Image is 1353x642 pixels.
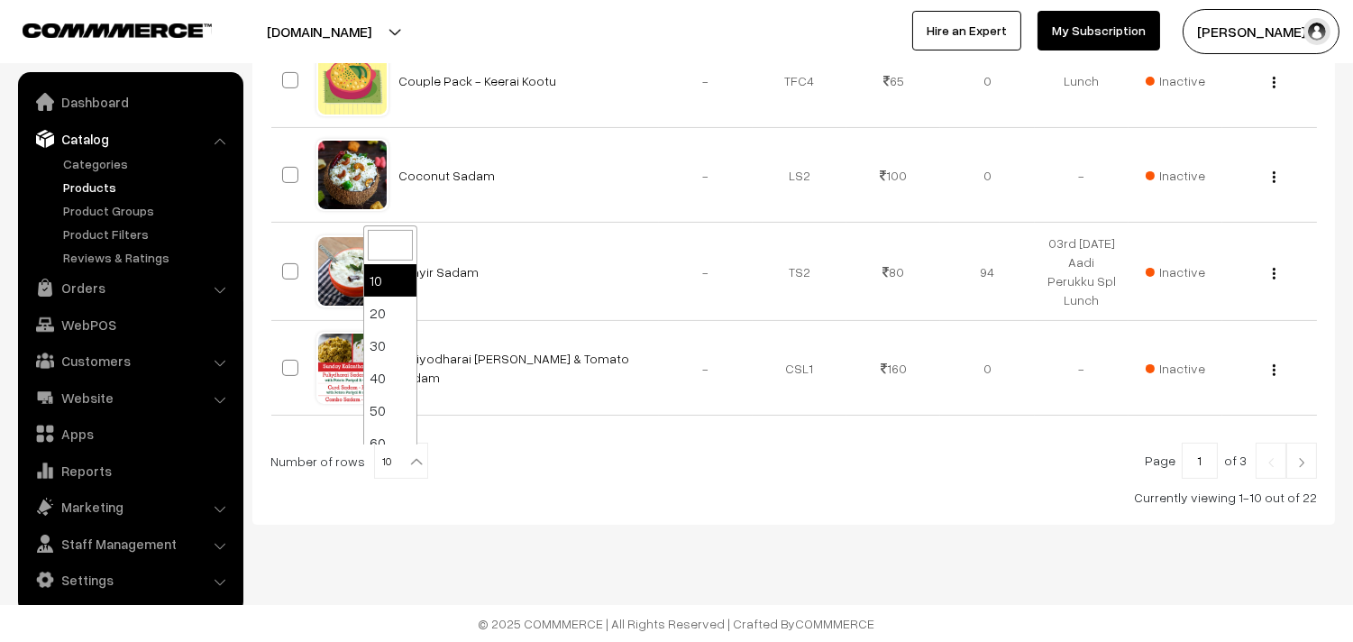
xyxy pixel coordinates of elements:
a: Coconut Sadam [399,168,496,183]
td: TS2 [753,223,846,321]
a: Product Filters [59,225,237,243]
td: 0 [940,321,1034,416]
td: TFC4 [753,33,846,128]
td: - [659,321,753,416]
li: 10 [364,264,416,297]
a: Thayir Sadam [399,264,480,280]
a: Customers [23,344,237,377]
li: 30 [364,329,416,362]
a: Product Groups [59,201,237,220]
a: Orders [23,271,237,304]
img: COMMMERCE [23,23,212,37]
td: - [659,128,753,223]
span: Inactive [1146,71,1205,90]
span: of 3 [1224,453,1247,468]
span: Inactive [1146,262,1205,281]
a: Puliyodharai [PERSON_NAME] & Tomato sadam [399,351,630,385]
img: Menu [1273,268,1275,280]
a: COMMMERCE [23,18,180,40]
li: 20 [364,297,416,329]
td: 65 [846,33,940,128]
span: Number of rows [270,452,365,471]
a: WebPOS [23,308,237,341]
span: Page [1145,453,1175,468]
button: [DOMAIN_NAME] [204,9,434,54]
td: 80 [846,223,940,321]
a: Categories [59,154,237,173]
td: 0 [940,128,1034,223]
li: 60 [364,426,416,459]
img: Left [1263,457,1279,468]
a: Couple Pack - Keerai Kootu [399,73,557,88]
div: Currently viewing 1-10 out of 22 [270,488,1317,507]
li: 50 [364,394,416,426]
a: Catalog [23,123,237,155]
span: Inactive [1146,359,1205,378]
span: Inactive [1146,166,1205,185]
img: user [1303,18,1330,45]
img: Menu [1273,364,1275,376]
img: Right [1294,457,1310,468]
a: Hire an Expert [912,11,1021,50]
span: 10 [374,443,428,479]
a: Products [59,178,237,197]
td: - [659,33,753,128]
td: - [1035,321,1129,416]
td: 0 [940,33,1034,128]
td: CSL1 [753,321,846,416]
img: Menu [1273,171,1275,183]
a: Website [23,381,237,414]
td: - [659,223,753,321]
a: Marketing [23,491,237,523]
a: Reports [23,454,237,487]
span: 10 [375,444,427,480]
a: Staff Management [23,527,237,560]
a: Settings [23,564,237,596]
a: Reviews & Ratings [59,248,237,267]
td: 100 [846,128,940,223]
button: [PERSON_NAME] s… [1183,9,1339,54]
td: 03rd [DATE] Aadi Perukku Spl Lunch [1035,223,1129,321]
td: - [1035,128,1129,223]
a: Apps [23,417,237,450]
td: Lunch [1035,33,1129,128]
td: 160 [846,321,940,416]
a: My Subscription [1038,11,1160,50]
a: Dashboard [23,86,237,118]
a: COMMMERCE [796,616,875,631]
li: 40 [364,362,416,394]
td: LS2 [753,128,846,223]
td: 94 [940,223,1034,321]
img: Menu [1273,77,1275,88]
